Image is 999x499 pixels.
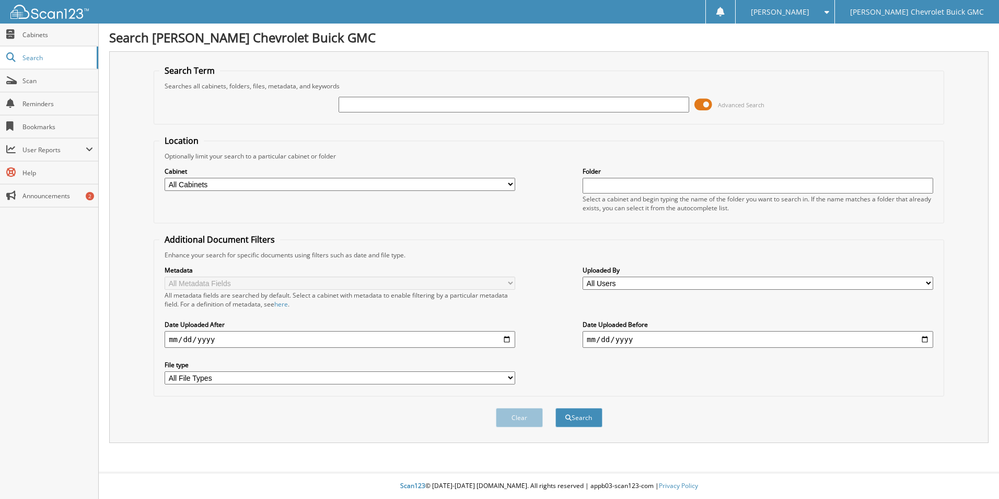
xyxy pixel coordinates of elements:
[159,135,204,146] legend: Location
[86,192,94,200] div: 2
[165,320,515,329] label: Date Uploaded After
[583,167,933,176] label: Folder
[274,300,288,309] a: here
[22,76,93,85] span: Scan
[10,5,89,19] img: scan123-logo-white.svg
[22,191,93,200] span: Announcements
[718,101,764,109] span: Advanced Search
[583,266,933,275] label: Uploaded By
[555,408,602,427] button: Search
[751,9,809,15] span: [PERSON_NAME]
[850,9,984,15] span: [PERSON_NAME] Chevrolet Buick GMC
[165,291,515,309] div: All metadata fields are searched by default. Select a cabinet with metadata to enable filtering b...
[22,30,93,39] span: Cabinets
[22,53,91,62] span: Search
[99,473,999,499] div: © [DATE]-[DATE] [DOMAIN_NAME]. All rights reserved | appb03-scan123-com |
[22,145,86,154] span: User Reports
[22,168,93,177] span: Help
[165,331,515,348] input: start
[165,167,515,176] label: Cabinet
[22,122,93,131] span: Bookmarks
[159,234,280,245] legend: Additional Document Filters
[22,99,93,108] span: Reminders
[583,195,933,212] div: Select a cabinet and begin typing the name of the folder you want to search in. If the name match...
[583,320,933,329] label: Date Uploaded Before
[496,408,543,427] button: Clear
[159,152,938,161] div: Optionally limit your search to a particular cabinet or folder
[400,481,425,490] span: Scan123
[165,360,515,369] label: File type
[159,251,938,259] div: Enhance your search for specific documents using filters such as date and file type.
[165,266,515,275] label: Metadata
[159,65,220,76] legend: Search Term
[109,29,989,46] h1: Search [PERSON_NAME] Chevrolet Buick GMC
[583,331,933,348] input: end
[659,481,698,490] a: Privacy Policy
[159,82,938,90] div: Searches all cabinets, folders, files, metadata, and keywords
